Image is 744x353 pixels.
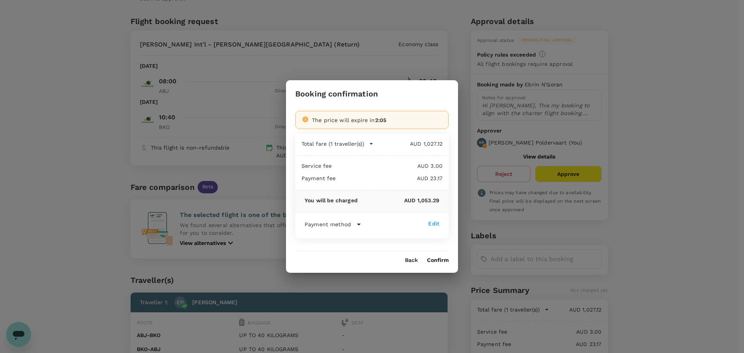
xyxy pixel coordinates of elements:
p: Service fee [301,162,332,170]
button: Back [405,257,418,263]
p: AUD 23.17 [336,174,443,182]
p: Payment fee [301,174,336,182]
div: Edit [428,220,439,227]
div: The price will expire in [312,116,442,124]
p: AUD 1,027.12 [374,140,443,148]
p: Total fare (1 traveller(s)) [301,140,364,148]
button: Total fare (1 traveller(s)) [301,140,374,148]
span: 2:05 [375,117,387,123]
button: Confirm [427,257,449,263]
p: AUD 3.00 [332,162,443,170]
p: You will be charged [305,196,358,204]
h3: Booking confirmation [295,90,378,98]
p: Payment method [305,220,351,228]
p: AUD 1,053.29 [358,196,439,204]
